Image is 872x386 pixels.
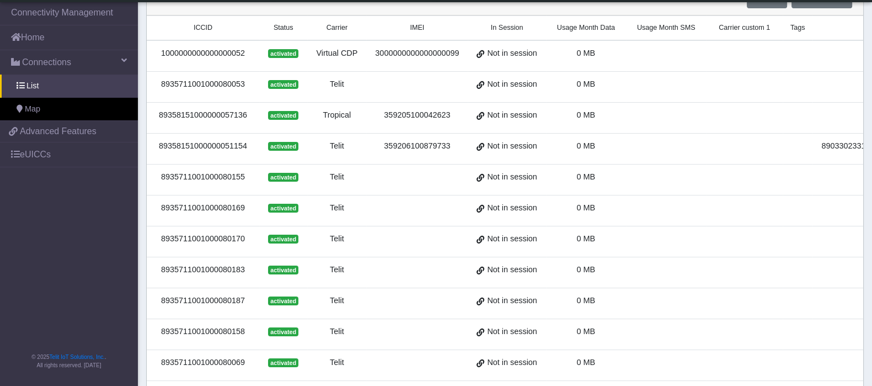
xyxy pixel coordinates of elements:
[194,23,212,33] span: ICCID
[268,142,298,151] span: activated
[268,204,298,213] span: activated
[314,171,360,183] div: Telit
[314,357,360,369] div: Telit
[153,264,253,276] div: 8935711001000080183
[153,357,253,369] div: 8935711001000080069
[20,125,97,138] span: Advanced Features
[268,327,298,336] span: activated
[268,358,298,367] span: activated
[314,233,360,245] div: Telit
[327,23,347,33] span: Carrier
[576,203,595,212] span: 0 MB
[314,140,360,152] div: Telit
[153,326,253,338] div: 8935711001000080158
[576,265,595,274] span: 0 MB
[268,49,298,58] span: activated
[153,295,253,307] div: 8935711001000080187
[153,47,253,60] div: 1000000000000000052
[314,295,360,307] div: Telit
[487,78,537,91] span: Not in session
[576,327,595,336] span: 0 MB
[410,23,424,33] span: IMEI
[268,80,298,89] span: activated
[22,56,71,69] span: Connections
[576,358,595,367] span: 0 MB
[314,202,360,214] div: Telit
[268,235,298,244] span: activated
[790,23,805,33] span: Tags
[373,47,461,60] div: 3000000000000000099
[576,296,595,305] span: 0 MB
[487,264,537,276] span: Not in session
[576,172,595,181] span: 0 MB
[314,109,360,121] div: Tropical
[26,80,39,92] span: List
[576,234,595,243] span: 0 MB
[487,233,537,245] span: Not in session
[268,111,298,120] span: activated
[487,202,537,214] span: Not in session
[153,202,253,214] div: 8935711001000080169
[153,233,253,245] div: 8935711001000080170
[576,80,595,88] span: 0 MB
[268,297,298,305] span: activated
[719,23,770,33] span: Carrier custom 1
[487,140,537,152] span: Not in session
[487,171,537,183] span: Not in session
[557,23,615,33] span: Usage Month Data
[576,49,595,57] span: 0 MB
[153,78,253,91] div: 8935711001000080053
[268,266,298,274] span: activated
[487,295,537,307] span: Not in session
[314,326,360,338] div: Telit
[314,264,360,276] div: Telit
[314,47,360,60] div: Virtual CDP
[153,140,253,152] div: 89358151000000051154
[576,110,595,119] span: 0 MB
[487,326,537,338] span: Not in session
[487,47,537,60] span: Not in session
[50,354,105,360] a: Telit IoT Solutions, Inc.
[25,103,40,115] span: Map
[637,23,696,33] span: Usage Month SMS
[487,109,537,121] span: Not in session
[153,109,253,121] div: 89358151000000057136
[373,140,461,152] div: 359206100879733
[153,171,253,183] div: 8935711001000080155
[268,173,298,182] span: activated
[314,78,360,91] div: Telit
[373,109,461,121] div: 359205100042623
[576,141,595,150] span: 0 MB
[274,23,293,33] span: Status
[487,357,537,369] span: Not in session
[491,23,523,33] span: In Session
